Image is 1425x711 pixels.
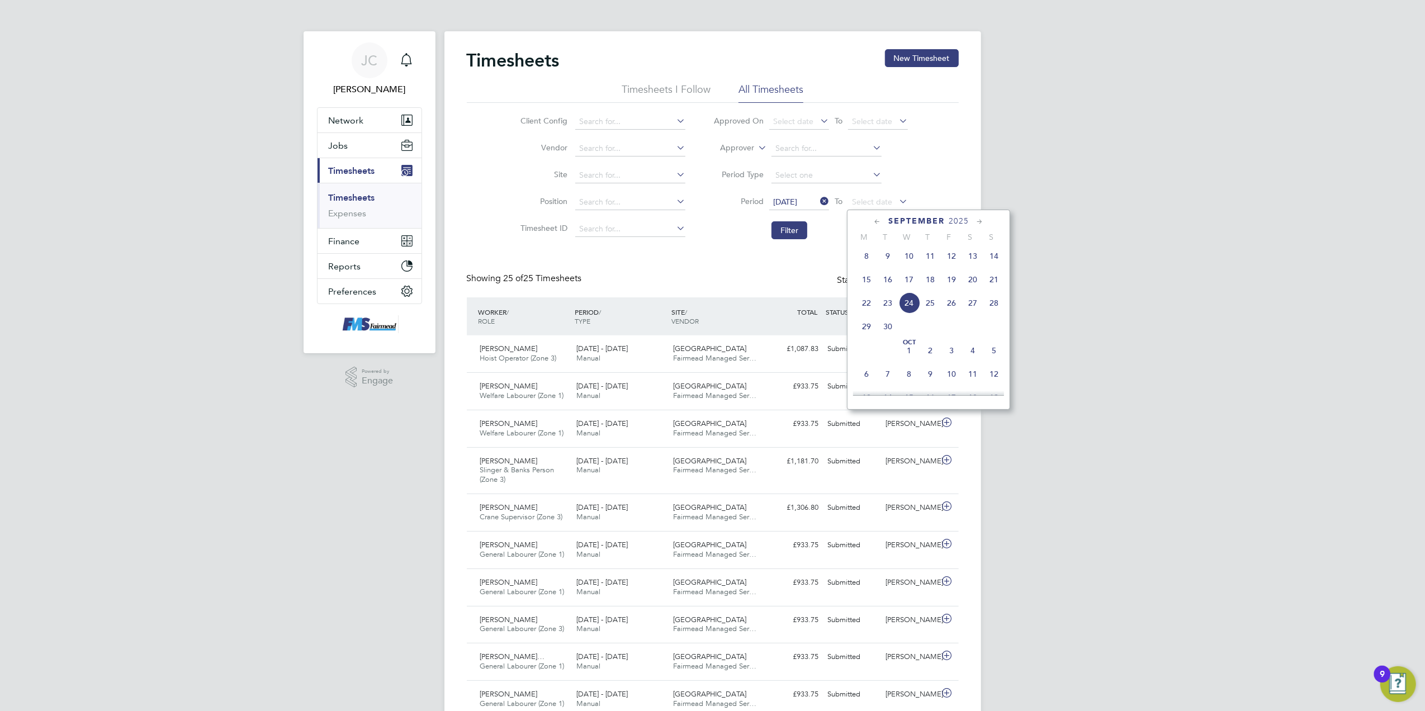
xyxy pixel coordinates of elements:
div: £933.75 [765,536,823,554]
span: 4 [962,340,983,361]
div: Submitted [823,452,882,471]
span: [DATE] - [DATE] [576,456,628,466]
li: All Timesheets [738,83,803,103]
span: TYPE [575,316,590,325]
span: 3 [941,340,962,361]
div: Timesheets [318,183,422,228]
span: 13 [856,387,877,408]
span: 25 [920,292,941,314]
div: SITE [669,302,765,331]
span: [GEOGRAPHIC_DATA] [673,615,746,624]
span: [DATE] - [DATE] [576,344,628,353]
span: 28 [983,292,1005,314]
span: Manual [576,428,600,438]
span: 5 [983,340,1005,361]
div: Submitted [823,611,882,629]
span: 11 [920,245,941,267]
label: Position [517,196,567,206]
span: 16 [920,387,941,408]
span: 17 [898,269,920,290]
span: Manual [576,699,600,708]
input: Search for... [575,141,685,157]
span: Slinger & Banks Person (Zone 3) [480,465,555,484]
div: £933.75 [765,573,823,592]
div: 9 [1380,674,1385,689]
label: Approver [704,143,754,154]
span: [GEOGRAPHIC_DATA] [673,456,746,466]
span: 2025 [949,216,969,226]
span: 23 [877,292,898,314]
div: [PERSON_NAME] [881,648,939,666]
span: 14 [983,245,1005,267]
span: Select date [852,197,892,207]
button: Open Resource Center, 9 new notifications [1380,666,1416,702]
span: 22 [856,292,877,314]
span: 11 [962,363,983,385]
span: Engage [362,376,393,386]
img: f-mead-logo-retina.png [340,315,399,333]
button: Filter [771,221,807,239]
span: To [831,194,846,208]
div: £933.75 [765,685,823,704]
span: Finance [329,236,360,247]
span: S [959,232,981,242]
span: 10 [898,245,920,267]
input: Search for... [771,141,882,157]
div: STATUS [823,302,882,322]
div: Submitted [823,340,882,358]
span: [DATE] - [DATE] [576,652,628,661]
label: Period [713,196,764,206]
input: Select one [771,168,882,183]
button: New Timesheet [885,49,959,67]
span: TOTAL [798,307,818,316]
span: Manual [576,353,600,363]
span: / [507,307,509,316]
span: Crane Supervisor (Zone 3) [480,512,563,522]
span: 29 [856,316,877,337]
div: Submitted [823,415,882,433]
span: F [938,232,959,242]
span: 14 [877,387,898,408]
span: [PERSON_NAME] [480,344,538,353]
button: Timesheets [318,158,422,183]
span: [GEOGRAPHIC_DATA] [673,503,746,512]
span: [GEOGRAPHIC_DATA] [673,689,746,699]
span: Network [329,115,364,126]
div: [PERSON_NAME] [881,611,939,629]
span: W [896,232,917,242]
span: 2 [920,340,941,361]
span: M [853,232,874,242]
span: Hoist Operator (Zone 3) [480,353,557,363]
div: [PERSON_NAME] [881,685,939,704]
nav: Main navigation [304,31,435,353]
div: Showing [467,273,584,285]
div: [PERSON_NAME] [881,536,939,554]
input: Search for... [575,114,685,130]
label: Vendor [517,143,567,153]
label: Approved On [713,116,764,126]
span: 8 [856,245,877,267]
span: Manual [576,661,600,671]
a: Powered byEngage [345,367,393,388]
span: [DATE] - [DATE] [576,381,628,391]
span: / [685,307,687,316]
span: September [888,216,945,226]
span: [DATE] - [DATE] [576,689,628,699]
div: Submitted [823,377,882,396]
span: General Labourer (Zone 1) [480,699,565,708]
span: Manual [576,549,600,559]
div: £1,087.83 [765,340,823,358]
span: JC [361,53,377,68]
div: £933.75 [765,377,823,396]
button: Preferences [318,279,422,304]
span: Powered by [362,367,393,376]
span: 19 [941,269,962,290]
span: 6 [856,363,877,385]
span: [PERSON_NAME] [480,381,538,391]
div: Status [837,273,936,288]
input: Search for... [575,221,685,237]
span: [PERSON_NAME] [480,615,538,624]
span: 1 [898,340,920,361]
span: Fairmead Managed Ser… [673,353,756,363]
span: 7 [877,363,898,385]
